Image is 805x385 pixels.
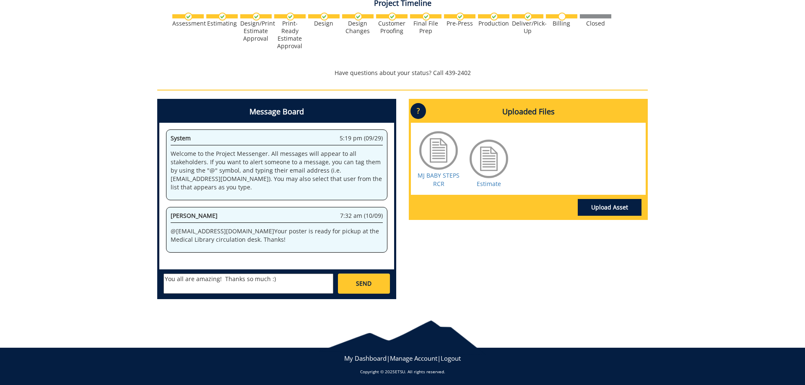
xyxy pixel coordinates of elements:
[286,13,294,21] img: checkmark
[342,20,374,35] div: Design Changes
[274,20,306,50] div: Print-Ready Estimate Approval
[524,13,532,21] img: checkmark
[340,134,383,142] span: 5:19 pm (09/29)
[308,20,340,27] div: Design
[478,20,509,27] div: Production
[388,13,396,21] img: checkmark
[422,13,430,21] img: checkmark
[395,369,405,375] a: ETSU
[578,199,641,216] a: Upload Asset
[418,171,460,188] a: MJ BABY STEPS RCR
[172,20,204,27] div: Assessment
[171,134,191,142] span: System
[184,13,192,21] img: checkmark
[171,150,383,191] p: Welcome to the Project Messenger. All messages will appear to all stakeholders. If you want to al...
[410,103,426,119] p: ?
[320,13,328,21] img: checkmark
[456,13,464,21] img: checkmark
[411,101,646,123] h4: Uploaded Files
[410,20,441,35] div: Final File Prep
[340,212,383,220] span: 7:32 am (10/09)
[164,274,333,294] textarea: messageToSend
[356,279,371,288] span: SEND
[159,101,394,123] h4: Message Board
[206,20,238,27] div: Estimating
[218,13,226,21] img: checkmark
[338,274,390,294] a: SEND
[171,212,218,220] span: [PERSON_NAME]
[477,180,501,188] a: Estimate
[390,354,437,362] a: Manage Account
[157,69,648,77] p: Have questions about your status? Call 439-2402
[512,20,543,35] div: Deliver/Pick-Up
[546,20,577,27] div: Billing
[354,13,362,21] img: checkmark
[558,13,566,21] img: no
[171,227,383,244] p: @ [EMAIL_ADDRESS][DOMAIN_NAME] Your poster is ready for pickup at the Medical Library circulation...
[376,20,408,35] div: Customer Proofing
[252,13,260,21] img: checkmark
[344,354,387,362] a: My Dashboard
[490,13,498,21] img: checkmark
[580,20,611,27] div: Closed
[441,354,461,362] a: Logout
[240,20,272,42] div: Design/Print Estimate Approval
[444,20,475,27] div: Pre-Press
